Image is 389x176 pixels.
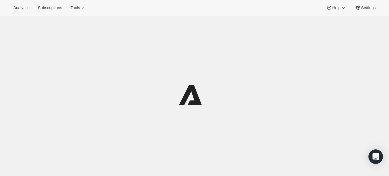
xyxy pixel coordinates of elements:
button: Help [322,4,350,12]
div: Open Intercom Messenger [368,149,383,164]
span: Help [332,5,340,10]
button: Tools [67,4,90,12]
button: Analytics [10,4,33,12]
button: Subscriptions [34,4,66,12]
button: Settings [351,4,379,12]
span: Settings [361,5,376,10]
span: Tools [70,5,80,10]
span: Analytics [13,5,29,10]
span: Subscriptions [38,5,62,10]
